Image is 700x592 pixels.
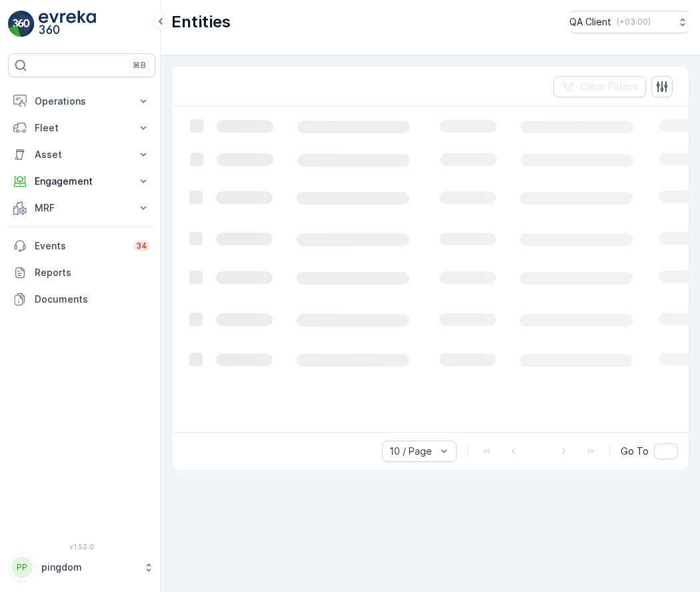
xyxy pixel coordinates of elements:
[35,175,129,188] p: Engagement
[11,557,33,578] div: PP
[8,195,155,221] button: MRF
[35,239,125,253] p: Events
[35,121,129,135] p: Fleet
[133,60,146,71] p: ⌘B
[621,445,649,458] span: Go To
[8,233,155,259] a: Events34
[35,293,150,306] p: Documents
[39,11,96,37] img: logo_light-DOdMpM7g.png
[35,266,150,279] p: Reports
[569,11,689,33] button: QA Client(+03:00)
[580,80,638,93] p: Clear Filters
[8,88,155,115] button: Operations
[8,11,35,37] img: logo
[8,141,155,168] button: Asset
[8,286,155,313] a: Documents
[8,543,155,551] span: v 1.52.0
[553,76,646,97] button: Clear Filters
[569,15,611,29] p: QA Client
[8,259,155,286] a: Reports
[35,148,129,161] p: Asset
[8,168,155,195] button: Engagement
[35,201,129,215] p: MRF
[617,17,651,27] p: ( +03:00 )
[8,115,155,141] button: Fleet
[171,11,231,33] p: Entities
[35,95,129,108] p: Operations
[41,561,137,574] p: pingdom
[8,553,155,581] button: PPpingdom
[136,241,147,251] p: 34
